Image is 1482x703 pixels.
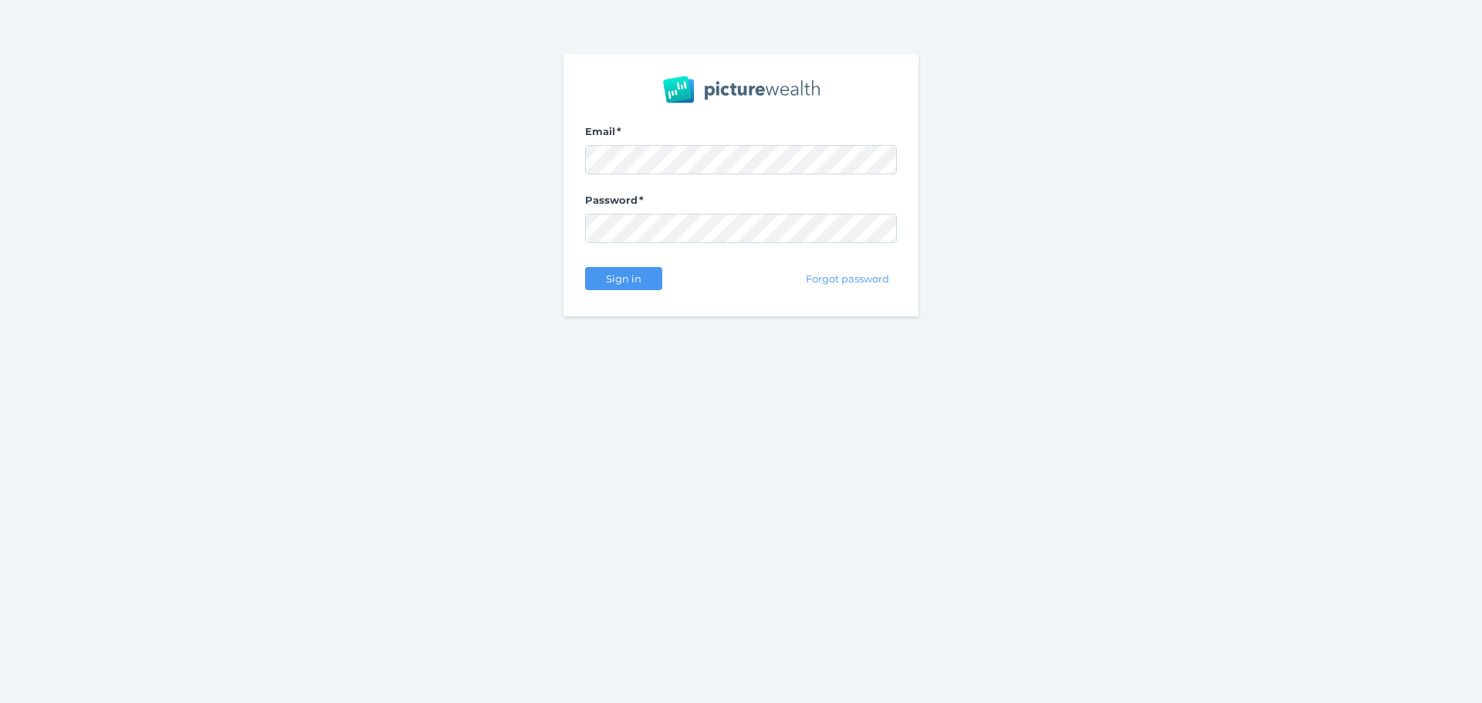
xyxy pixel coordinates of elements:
button: Forgot password [799,267,897,290]
span: Sign in [599,272,648,285]
button: Sign in [585,267,662,290]
label: Password [585,194,897,214]
span: Forgot password [800,272,896,285]
label: Email [585,125,897,145]
img: PW [663,76,820,103]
